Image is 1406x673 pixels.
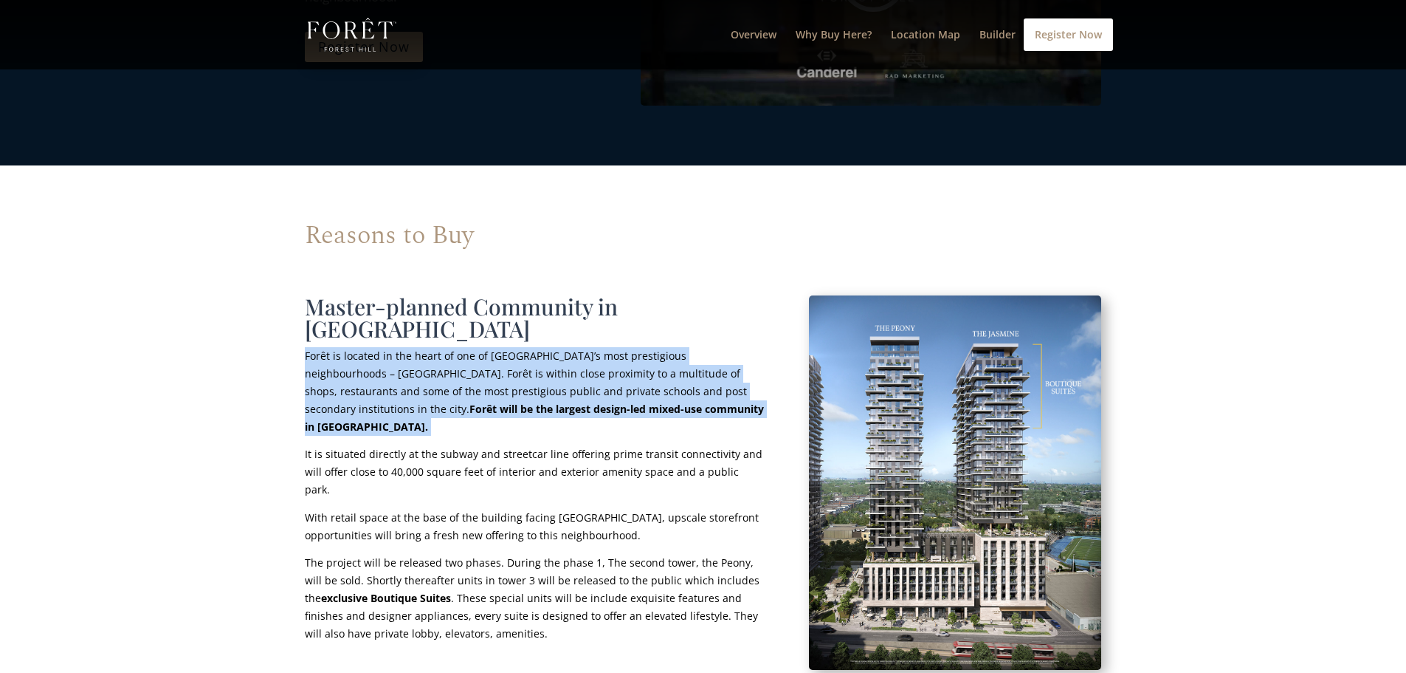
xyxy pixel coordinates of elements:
a: Builder [979,30,1016,69]
a: Why Buy Here? [796,30,872,69]
span: Forêt is located in the heart of one of [GEOGRAPHIC_DATA]’s most prestigious neighbourhoods – [GE... [305,349,764,433]
p: The project will be released two phases. During the phase 1, The second tower, the Peony, will be... [305,554,765,652]
img: Foret-Buildings [809,295,1101,669]
a: Register Now [1024,18,1113,51]
span: It is situated directly at the subway and streetcar line offering prime transit connectivity and ... [305,447,762,496]
strong: exclusive Boutique Suites [321,591,451,605]
a: Location Map [891,30,960,69]
a: Overview [731,30,776,69]
strong: Forêt will be the largest design-led mixed-use community in [GEOGRAPHIC_DATA]. [305,402,764,434]
h1: Master-planned Community in [GEOGRAPHIC_DATA] [305,295,765,347]
img: Foret Condos in Forest Hill [308,18,397,52]
span: With retail space at the base of the building facing [GEOGRAPHIC_DATA], upscale storefront opport... [305,510,759,542]
h1: Reasons to Buy [305,222,1102,256]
